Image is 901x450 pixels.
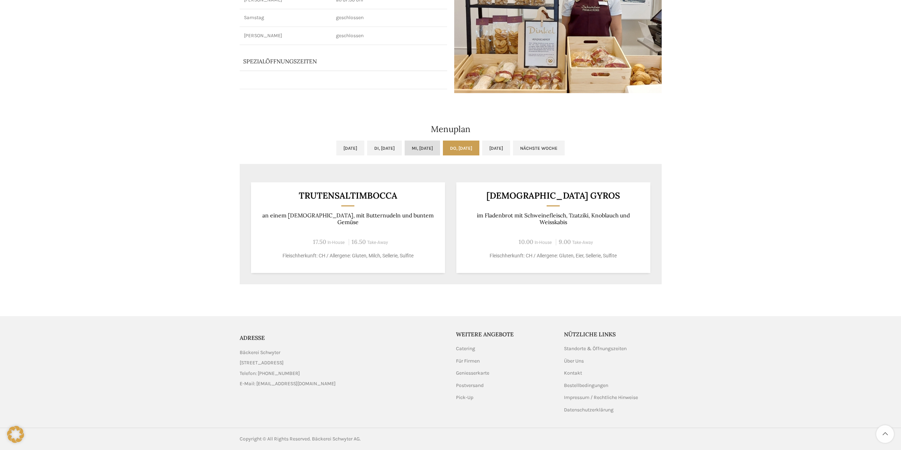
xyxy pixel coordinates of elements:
span: In-House [535,240,552,245]
span: 17.50 [313,238,326,246]
span: 16.50 [352,238,366,246]
a: Nächste Woche [513,141,565,155]
a: Standorte & Öffnungszeiten [564,345,627,352]
a: List item link [240,380,445,388]
span: Take-Away [367,240,388,245]
a: Pick-Up [456,394,474,401]
h3: TRUTENSALTIMBOCCA [260,191,436,200]
a: Für Firmen [456,358,480,365]
a: Impressum / Rechtliche Hinweise [564,394,639,401]
a: [DATE] [482,141,510,155]
a: Scroll to top button [876,425,894,443]
p: Samstag [244,14,327,21]
p: Spezialöffnungszeiten [243,57,407,65]
span: ADRESSE [240,334,265,341]
p: geschlossen [336,14,443,21]
h2: Menuplan [240,125,662,133]
a: Mi, [DATE] [405,141,440,155]
p: [PERSON_NAME] [244,32,327,39]
span: Take-Away [572,240,593,245]
h3: [DEMOGRAPHIC_DATA] GYROS [465,191,641,200]
span: Bäckerei Schwyter [240,349,280,357]
a: List item link [240,370,445,377]
p: an einem [DEMOGRAPHIC_DATA], mit Butternudeln und buntem Gemüse [260,212,436,226]
a: Kontakt [564,370,583,377]
p: Fleischherkunft: CH / Allergene: Gluten, Milch, Sellerie, Sulfite [260,252,436,260]
span: 9.00 [559,238,571,246]
a: Di, [DATE] [367,141,402,155]
h5: Weitere Angebote [456,330,554,338]
a: Postversand [456,382,484,389]
div: Copyright © All Rights Reserved. Bäckerei Schwyter AG. [240,435,447,443]
p: im Fladenbrot mit Schweinefleisch, Tzatziki, Knoblauch und Weisskabis [465,212,641,226]
a: [DATE] [336,141,364,155]
h5: Nützliche Links [564,330,662,338]
a: Über Uns [564,358,584,365]
p: geschlossen [336,32,443,39]
a: Do, [DATE] [443,141,479,155]
a: Geniesserkarte [456,370,490,377]
a: Bestellbedingungen [564,382,609,389]
span: 10.00 [519,238,533,246]
span: [STREET_ADDRESS] [240,359,284,367]
p: Fleischherkunft: CH / Allergene: Gluten, Eier, Sellerie, Sulfite [465,252,641,260]
a: Catering [456,345,476,352]
a: Datenschutzerklärung [564,406,614,414]
span: In-House [327,240,345,245]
